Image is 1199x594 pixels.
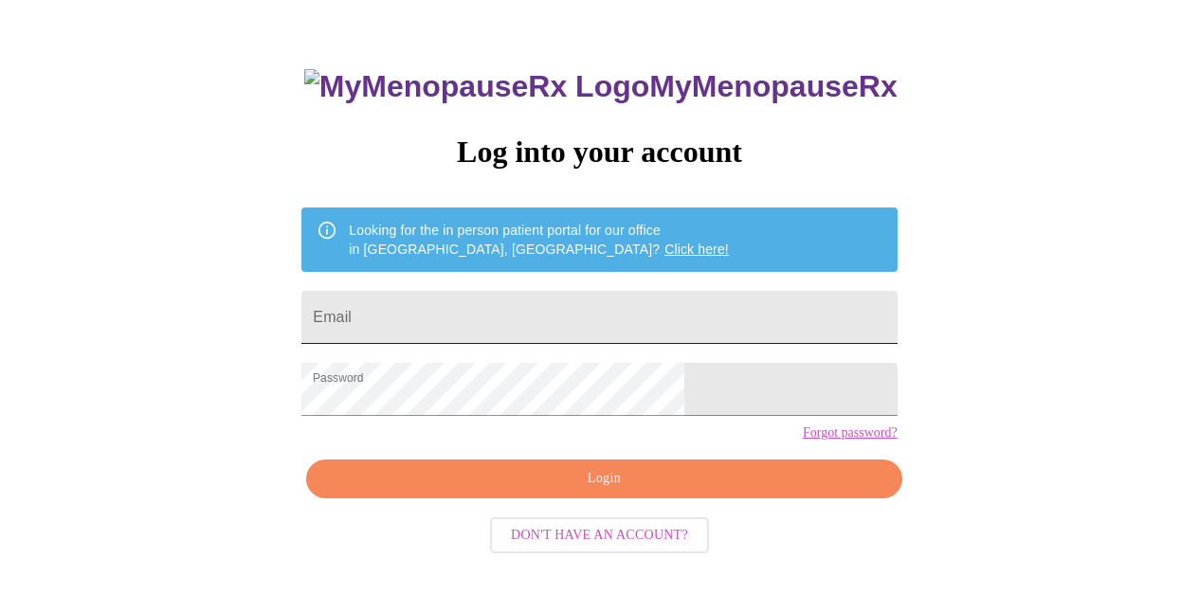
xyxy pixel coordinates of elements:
span: Login [328,467,880,491]
button: Don't have an account? [490,517,709,554]
a: Forgot password? [803,425,898,441]
img: MyMenopauseRx Logo [304,69,649,104]
a: Don't have an account? [485,526,714,542]
button: Login [306,459,901,498]
span: Don't have an account? [511,524,688,548]
div: Looking for the in person patient portal for our office in [GEOGRAPHIC_DATA], [GEOGRAPHIC_DATA]? [349,213,729,266]
h3: Log into your account [301,135,897,170]
h3: MyMenopauseRx [304,69,898,104]
a: Click here! [664,242,729,257]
